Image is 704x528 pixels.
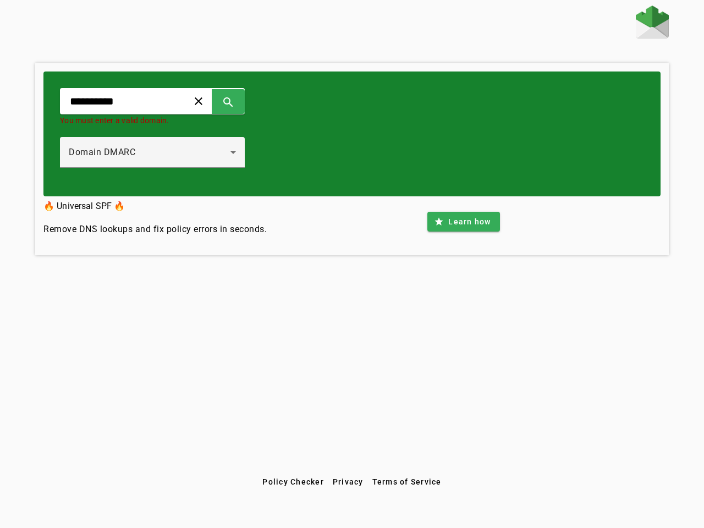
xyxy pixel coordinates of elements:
button: Privacy [328,472,368,492]
button: Learn how [427,212,499,232]
span: Privacy [333,477,364,486]
span: Domain DMARC [69,147,135,157]
h3: 🔥 Universal SPF 🔥 [43,199,267,214]
button: Policy Checker [258,472,328,492]
mat-error: You must enter a valid domain. [60,114,245,126]
img: Fraudmarc Logo [636,5,669,38]
span: Terms of Service [372,477,442,486]
h4: Remove DNS lookups and fix policy errors in seconds. [43,223,267,236]
span: Learn how [448,216,491,227]
a: Home [636,5,669,41]
span: Policy Checker [262,477,324,486]
button: Terms of Service [368,472,446,492]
